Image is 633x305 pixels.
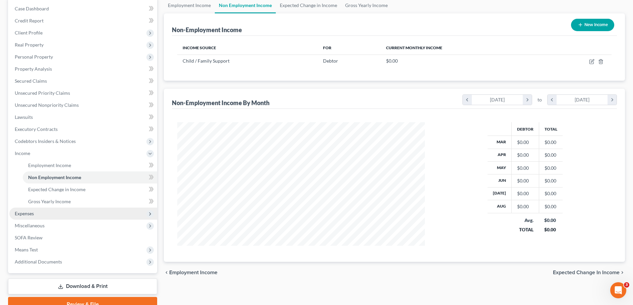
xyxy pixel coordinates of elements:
[15,66,52,72] span: Property Analysis
[15,18,44,23] span: Credit Report
[172,99,269,107] div: Non-Employment Income By Month
[23,159,157,171] a: Employment Income
[323,45,331,50] span: For
[9,99,157,111] a: Unsecured Nonpriority Claims
[553,270,620,275] span: Expected Change in Income
[15,102,79,108] span: Unsecured Nonpriority Claims
[608,95,617,105] i: chevron_right
[172,26,242,34] div: Non-Employment Income
[517,226,533,233] div: TOTAL
[517,139,533,146] div: $0.00
[9,87,157,99] a: Unsecured Priority Claims
[28,199,71,204] span: Gross Yearly Income
[9,111,157,123] a: Lawsuits
[15,78,47,84] span: Secured Claims
[183,58,230,64] span: Child / Family Support
[488,200,512,213] th: Aug
[511,122,539,136] th: Debtor
[544,217,557,224] div: $0.00
[28,186,85,192] span: Expected Change in Income
[472,95,523,105] div: [DATE]
[15,42,44,48] span: Real Property
[8,279,157,294] a: Download & Print
[15,30,43,35] span: Client Profile
[517,203,533,210] div: $0.00
[517,217,533,224] div: Avg.
[463,95,472,105] i: chevron_left
[15,223,45,228] span: Miscellaneous
[539,161,563,174] td: $0.00
[169,270,217,275] span: Employment Income
[9,75,157,87] a: Secured Claims
[557,95,608,105] div: [DATE]
[539,122,563,136] th: Total
[15,235,43,240] span: SOFA Review
[15,126,58,132] span: Executory Contracts
[15,211,34,216] span: Expenses
[15,90,70,96] span: Unsecured Priority Claims
[386,58,398,64] span: $0.00
[488,187,512,200] th: [DATE]
[610,282,626,298] iframe: Intercom live chat
[517,152,533,158] div: $0.00
[9,15,157,27] a: Credit Report
[488,174,512,187] th: Jun
[523,95,532,105] i: chevron_right
[9,232,157,244] a: SOFA Review
[323,58,338,64] span: Debtor
[553,270,625,275] button: Expected Change in Income chevron_right
[23,196,157,208] a: Gross Yearly Income
[488,136,512,149] th: Mar
[539,174,563,187] td: $0.00
[15,54,53,60] span: Personal Property
[539,136,563,149] td: $0.00
[488,149,512,161] th: Apr
[23,183,157,196] a: Expected Change in Income
[9,63,157,75] a: Property Analysis
[517,190,533,197] div: $0.00
[9,123,157,135] a: Executory Contracts
[15,114,33,120] span: Lawsuits
[571,19,614,31] button: New Income
[15,259,62,264] span: Additional Documents
[539,200,563,213] td: $0.00
[164,270,169,275] i: chevron_left
[548,95,557,105] i: chevron_left
[544,226,557,233] div: $0.00
[517,177,533,184] div: $0.00
[488,161,512,174] th: May
[537,96,542,103] span: to
[620,270,625,275] i: chevron_right
[539,149,563,161] td: $0.00
[15,150,30,156] span: Income
[28,162,71,168] span: Employment Income
[23,171,157,183] a: Non Employment Income
[28,174,81,180] span: Non Employment Income
[15,247,38,252] span: Means Test
[183,45,216,50] span: Income Source
[15,138,76,144] span: Codebtors Insiders & Notices
[15,6,49,11] span: Case Dashboard
[386,45,442,50] span: Current Monthly Income
[624,282,629,288] span: 3
[9,3,157,15] a: Case Dashboard
[517,165,533,171] div: $0.00
[539,187,563,200] td: $0.00
[164,270,217,275] button: chevron_left Employment Income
